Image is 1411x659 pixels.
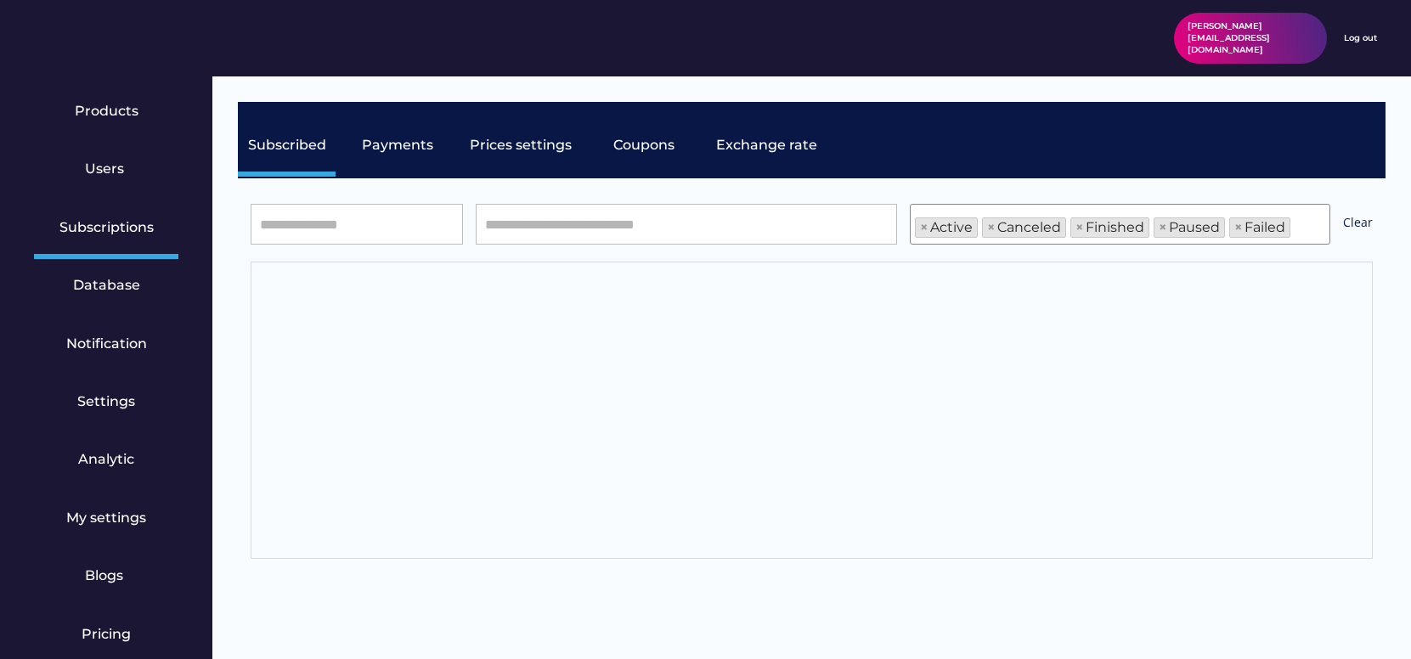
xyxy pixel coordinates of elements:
[716,136,817,155] div: Exchange rate
[85,160,127,178] div: Users
[82,625,131,644] div: Pricing
[59,218,154,237] div: Subscriptions
[1137,28,1157,48] img: yH5BAEAAAAALAAAAAABAAEAAAIBRAA7
[1075,221,1084,234] span: ×
[66,509,146,527] div: My settings
[1188,20,1313,56] div: [PERSON_NAME][EMAIL_ADDRESS][DOMAIN_NAME]
[470,136,572,155] div: Prices settings
[1344,32,1377,44] div: Log out
[77,392,135,411] div: Settings
[248,136,326,155] div: Subscribed
[73,276,140,295] div: Database
[85,566,127,585] div: Blogs
[1234,221,1243,234] span: ×
[66,335,147,353] div: Notification
[362,136,433,155] div: Payments
[1159,221,1167,234] span: ×
[915,217,978,238] li: Active
[1229,217,1290,238] li: Failed
[920,221,928,234] span: ×
[982,217,1066,238] li: Canceled
[34,21,168,56] img: yH5BAEAAAAALAAAAAABAAEAAAIBRAA7
[1343,214,1373,235] div: Clear
[1070,217,1149,238] li: Finished
[1154,217,1225,238] li: Paused
[987,221,996,234] span: ×
[78,450,134,469] div: Analytic
[75,102,138,121] div: Products
[613,136,674,155] div: Coupons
